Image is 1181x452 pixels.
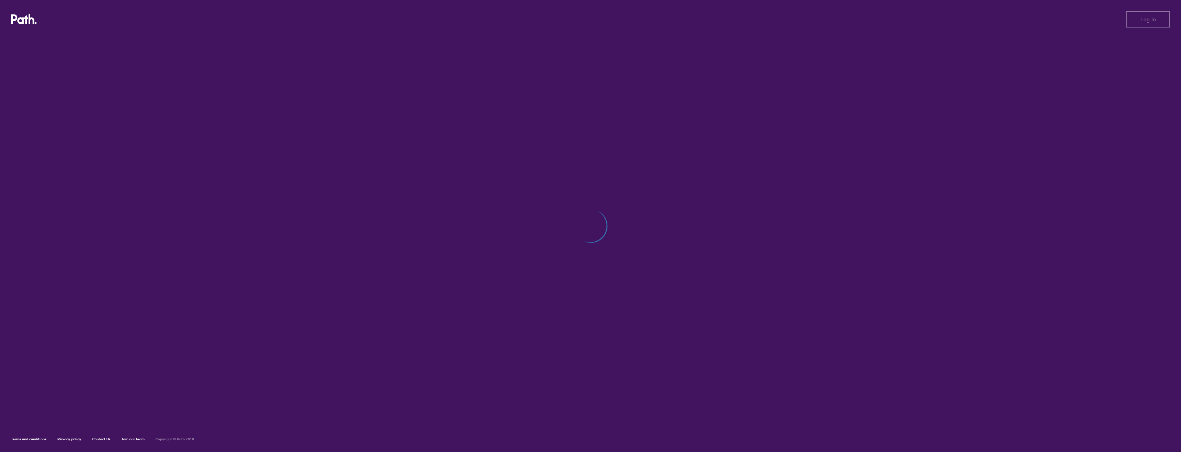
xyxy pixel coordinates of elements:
[121,437,145,441] a: Join our team
[1126,11,1170,28] button: Log in
[1140,16,1156,22] span: Log in
[11,437,46,441] a: Terms and conditions
[156,437,194,441] h6: Copyright © Path 2018
[92,437,110,441] a: Contact Us
[57,437,81,441] a: Privacy policy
